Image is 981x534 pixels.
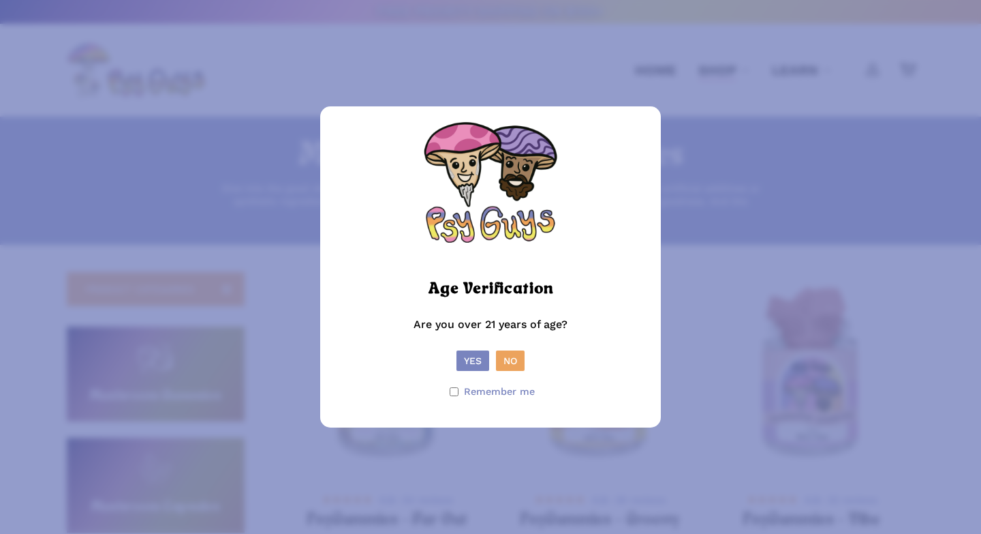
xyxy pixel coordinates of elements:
[422,120,559,256] img: PsyGuys
[450,387,458,396] input: Remember me
[496,351,525,371] button: No
[456,351,489,371] button: Yes
[429,274,553,304] h2: Age Verification
[334,315,647,351] p: Are you over 21 years of age?
[464,382,535,402] span: Remember me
